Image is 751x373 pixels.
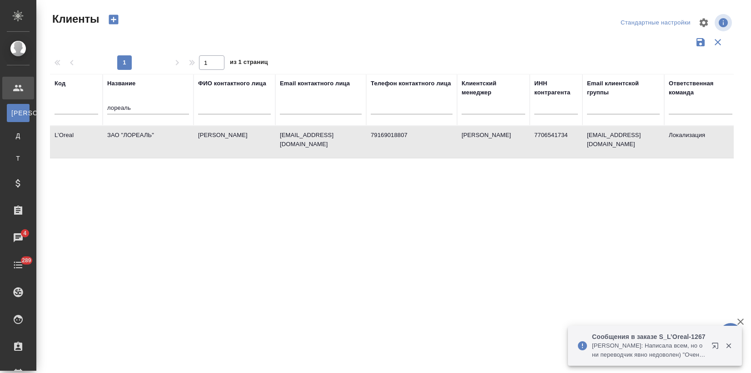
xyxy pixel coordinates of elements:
[230,57,268,70] span: из 1 страниц
[198,79,266,88] div: ФИО контактного лица
[55,79,65,88] div: Код
[7,149,30,167] a: Т
[582,126,664,158] td: [EMAIL_ADDRESS][DOMAIN_NAME]
[50,12,99,26] span: Клиенты
[719,323,742,346] button: 🙏
[103,126,194,158] td: ЗАО "ЛОРЕАЛЬ"
[7,104,30,122] a: [PERSON_NAME]
[709,34,726,51] button: Сбросить фильтры
[692,34,709,51] button: Сохранить фильтры
[715,14,734,31] span: Посмотреть информацию
[16,256,37,265] span: 289
[462,79,525,97] div: Клиентский менеджер
[530,126,582,158] td: 7706541734
[194,126,275,158] td: [PERSON_NAME]
[103,12,124,27] button: Создать
[11,154,25,163] span: Т
[669,79,732,97] div: Ответственная команда
[371,131,453,140] p: 79169018807
[107,79,135,88] div: Название
[618,16,693,30] div: split button
[2,226,34,249] a: 4
[7,127,30,145] a: Д
[719,342,738,350] button: Закрыть
[693,12,715,34] span: Настроить таблицу
[706,337,728,358] button: Открыть в новой вкладке
[280,131,362,149] p: [EMAIL_ADDRESS][DOMAIN_NAME]
[50,126,103,158] td: L’Oreal
[2,254,34,276] a: 289
[280,79,350,88] div: Email контактного лица
[11,108,25,118] span: [PERSON_NAME]
[457,126,530,158] td: [PERSON_NAME]
[534,79,578,97] div: ИНН контрагента
[18,229,32,238] span: 4
[664,126,737,158] td: Локализация
[11,131,25,140] span: Д
[371,79,451,88] div: Телефон контактного лица
[592,341,706,359] p: [PERSON_NAME]: Написала всем, но они переводчик явно недоволен) "Очень жаль, что клиент сначала б...
[587,79,660,97] div: Email клиентской группы
[592,332,706,341] p: Сообщения в заказе S_L’Oreal-1267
